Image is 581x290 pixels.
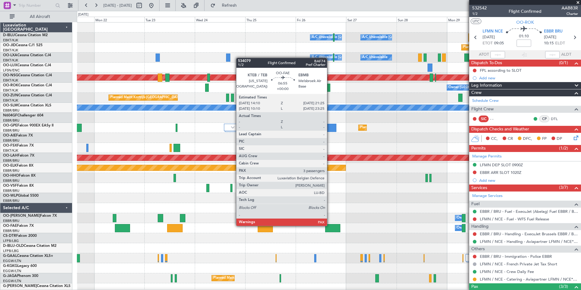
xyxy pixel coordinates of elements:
[3,274,38,278] a: G-JAGAPhenom 300
[312,33,425,42] div: A/C Unavailable [GEOGRAPHIC_DATA] ([GEOGRAPHIC_DATA] National)
[346,17,397,22] div: Sat 27
[483,40,493,47] span: ETOT
[195,17,245,22] div: Wed 24
[3,164,17,167] span: OO-ELK
[3,264,37,268] a: G-KGKGLegacy 600
[3,124,17,127] span: OO-GPE
[480,209,578,214] a: EBBR / BRU - Fuel - ExecuJet (Abelag) Fuel EBBR / BRU
[472,154,502,160] a: Manage Permits
[490,116,504,122] div: - -
[3,284,37,288] span: G-[PERSON_NAME]
[555,40,565,47] span: ELDT
[516,19,534,26] span: OO-ROK
[3,134,33,137] a: OO-AIEFalcon 7X
[509,8,541,15] div: Flight Confirmed
[480,261,557,267] a: LFMN / NCE - French Private Jet Tax Short
[3,194,18,198] span: OO-WLP
[479,75,578,81] div: Add new
[3,118,19,123] a: EBBR/BRU
[3,108,19,113] a: EBBR/BRU
[508,136,513,142] span: CR
[559,60,568,66] span: (0/1)
[3,284,70,288] a: G-[PERSON_NAME]Cessna Citation XLS
[3,74,52,77] a: OO-NSGCessna Citation CJ4
[3,174,19,178] span: OO-HHO
[3,244,24,248] span: D-IBLU-OLD
[557,136,562,142] span: DP
[479,116,489,122] div: SIC
[362,33,459,42] div: A/C Unavailable [GEOGRAPHIC_DATA]-[GEOGRAPHIC_DATA]
[362,53,387,62] div: A/C Unavailable
[559,145,568,151] span: (1/2)
[360,123,470,132] div: Planned Maint [GEOGRAPHIC_DATA] ([GEOGRAPHIC_DATA] National)
[480,170,521,175] div: EBBR ARR SLOT 1020Z
[3,234,16,238] span: CS-DTR
[562,5,578,11] span: AAB83R
[562,11,578,16] span: Charter
[3,88,18,93] a: EBKT/KJK
[3,43,16,47] span: OO-JID
[479,178,578,183] div: Add new
[296,17,346,22] div: Fri 26
[3,184,17,188] span: OO-VSF
[542,136,547,142] span: FP
[3,148,18,153] a: EBKT/KJK
[447,17,497,22] div: Mon 29
[490,51,505,58] input: --:--
[3,84,18,87] span: OO-ROK
[544,34,556,40] span: [DATE]
[245,17,296,22] div: Thu 25
[3,84,52,87] a: OO-ROKCessna Citation CJ4
[523,136,532,142] span: DFC,
[3,234,37,238] a: CS-DTRFalcon 2000
[3,154,18,157] span: OO-LAH
[3,94,18,97] span: OO-ZUN
[3,188,19,193] a: EBBR/BRU
[483,34,495,40] span: [DATE]
[449,83,531,92] div: Owner [GEOGRAPHIC_DATA]-[GEOGRAPHIC_DATA]
[103,3,132,8] span: [DATE] - [DATE]
[3,229,19,233] a: EBBR/BRU
[3,158,19,163] a: EBBR/BRU
[3,214,57,218] a: OO-[PERSON_NAME]Falcon 7X
[3,174,36,178] a: OO-HHOFalcon 8X
[3,138,19,143] a: EBBR/BRU
[471,246,485,253] span: Others
[3,224,17,228] span: OO-FAE
[3,239,19,243] a: LFPB/LBG
[471,82,502,89] span: Leg Information
[3,134,16,137] span: OO-AIE
[3,279,21,283] a: EGGW/LTN
[3,144,17,147] span: OO-FSX
[471,223,489,230] span: Handling
[3,98,18,103] a: EBKT/KJK
[3,43,43,47] a: OO-JIDCessna CJ1 525
[491,136,498,142] span: CC,
[3,48,18,53] a: EBKT/KJK
[471,19,481,24] button: UTC
[3,199,19,203] a: EBBR/BRU
[110,93,181,102] div: Planned Maint Kortrijk-[GEOGRAPHIC_DATA]
[3,33,48,37] a: D-IBLUCessna Citation M2
[519,33,529,40] span: 01:10
[3,144,34,147] a: OO-FSXFalcon 7X
[471,145,486,152] span: Permits
[3,178,19,183] a: EBBR/BRU
[3,68,20,73] a: LFSN/ENC
[3,154,34,157] a: OO-LAHFalcon 7X
[472,11,487,16] span: 1/2
[3,114,43,117] a: N604GFChallenger 604
[480,231,578,236] a: EBBR / BRU - Handling - ExecuJet Brussels EBBR / BRU
[3,58,18,63] a: EBKT/KJK
[480,162,523,167] div: LFMN DEP SLOT 0900Z
[3,64,51,67] a: OO-LUXCessna Citation CJ4
[3,33,15,37] span: D-IBLU
[480,68,521,73] div: FPL according to SLOT
[544,40,554,47] span: 10:15
[494,40,504,47] span: 09:05
[213,274,309,283] div: Planned Maint [GEOGRAPHIC_DATA] ([GEOGRAPHIC_DATA])
[3,168,19,173] a: EBBR/BRU
[3,269,21,273] a: EGGW/LTN
[457,223,498,233] div: Owner Melsbroek Air Base
[483,29,503,35] span: LFMN NCE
